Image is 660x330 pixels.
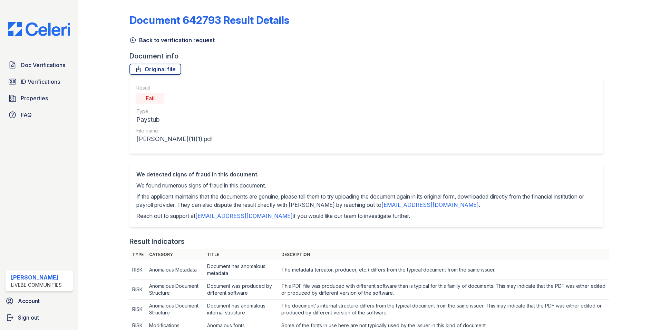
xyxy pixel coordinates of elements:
a: Properties [6,91,73,105]
a: Doc Verifications [6,58,73,72]
td: Anomalous Document Structure [146,300,204,319]
span: ID Verifications [21,77,60,86]
td: The document's internal structure differs from the typical document from the same issuer. This ma... [279,300,609,319]
a: [EMAIL_ADDRESS][DOMAIN_NAME] [381,201,479,208]
td: Anomalous Document Structure [146,280,204,300]
th: Title [204,249,279,260]
span: Properties [21,94,48,102]
span: Doc Verifications [21,61,65,69]
p: If the applicant maintains that the documents are genuine, please tell them to try uploading the ... [136,192,596,209]
span: . [479,201,480,208]
td: RISK [129,280,146,300]
a: Account [3,294,76,308]
img: CE_Logo_Blue-a8612792a0a2168367f1c8372b55b34899dd931a85d93a1a3d3e32e68fde9ad4.png [3,22,76,36]
a: [EMAIL_ADDRESS][DOMAIN_NAME] [195,212,293,219]
div: Paystub [136,115,213,125]
div: File name [136,127,213,134]
span: Sign out [18,313,39,322]
p: We found numerous signs of fraud in this document. [136,181,596,190]
div: Result Indicators [129,237,185,246]
th: Type [129,249,146,260]
td: RISK [129,260,146,280]
a: Back to verification request [129,36,215,44]
div: Result [136,84,213,91]
a: Sign out [3,311,76,324]
th: Description [279,249,609,260]
div: Fail [136,93,164,104]
span: Account [18,297,40,305]
span: FAQ [21,111,32,119]
td: This PDF file was produced with different software than is typical for this family of documents. ... [279,280,609,300]
a: Document 642793 Result Details [129,14,289,26]
td: Anomalous Metadata [146,260,204,280]
th: Category [146,249,204,260]
div: Document info [129,51,609,61]
td: Document was produced by different software [204,280,279,300]
p: Reach out to support at if you would like our team to investigate further. [136,212,596,220]
a: ID Verifications [6,75,73,89]
td: The metadata (creator, producer, etc.) differs from the typical document from the same issuer. [279,260,609,280]
td: RISK [129,300,146,319]
iframe: chat widget [631,302,653,323]
div: [PERSON_NAME](1)(1).pdf [136,134,213,144]
td: Document has anomalous metadata [204,260,279,280]
div: LiveBe Communities [11,282,62,288]
a: Original file [129,64,181,75]
td: Document has anomalous internal structure [204,300,279,319]
div: Type [136,108,213,115]
div: We detected signs of fraud in this document. [136,170,596,178]
div: [PERSON_NAME] [11,273,62,282]
a: FAQ [6,108,73,122]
